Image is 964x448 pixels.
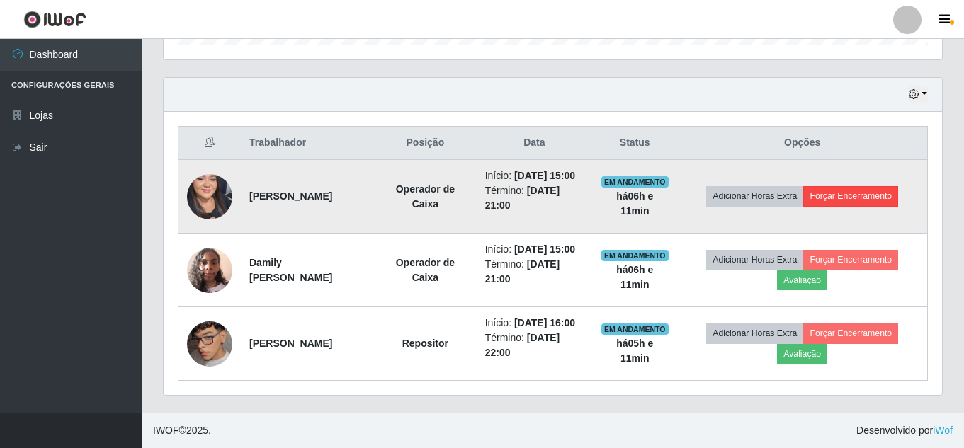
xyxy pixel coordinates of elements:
button: Adicionar Horas Extra [706,250,803,270]
button: Avaliação [777,270,827,290]
time: [DATE] 15:00 [514,243,575,255]
button: Adicionar Horas Extra [706,323,803,343]
strong: [PERSON_NAME] [249,338,332,349]
button: Adicionar Horas Extra [706,186,803,206]
li: Término: [485,331,584,360]
strong: há 05 h e 11 min [616,338,653,364]
li: Início: [485,242,584,257]
span: EM ANDAMENTO [601,250,669,261]
li: Início: [485,168,584,183]
span: EM ANDAMENTO [601,176,669,188]
span: © 2025 . [153,423,211,438]
img: CoreUI Logo [23,11,86,28]
th: Posição [374,127,477,160]
time: [DATE] 16:00 [514,317,575,328]
button: Avaliação [777,344,827,364]
span: IWOF [153,425,179,436]
strong: [PERSON_NAME] [249,190,332,202]
strong: Operador de Caixa [396,257,455,283]
img: 1750900029799.jpeg [187,147,232,245]
strong: Operador de Caixa [396,183,455,209]
button: Forçar Encerramento [803,186,898,206]
button: Forçar Encerramento [803,323,898,343]
th: Trabalhador [241,127,374,160]
img: 1667492486696.jpeg [187,240,232,300]
button: Forçar Encerramento [803,250,898,270]
strong: há 06 h e 11 min [616,264,653,290]
span: Desenvolvido por [856,423,953,438]
img: 1750962994048.jpeg [187,304,232,384]
strong: Damily [PERSON_NAME] [249,257,332,283]
span: EM ANDAMENTO [601,323,669,335]
th: Status [592,127,677,160]
th: Data [477,127,592,160]
strong: Repositor [402,338,448,349]
li: Término: [485,257,584,287]
li: Término: [485,183,584,213]
li: Início: [485,316,584,331]
a: iWof [933,425,953,436]
time: [DATE] 15:00 [514,170,575,181]
strong: há 06 h e 11 min [616,190,653,217]
th: Opções [677,127,927,160]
